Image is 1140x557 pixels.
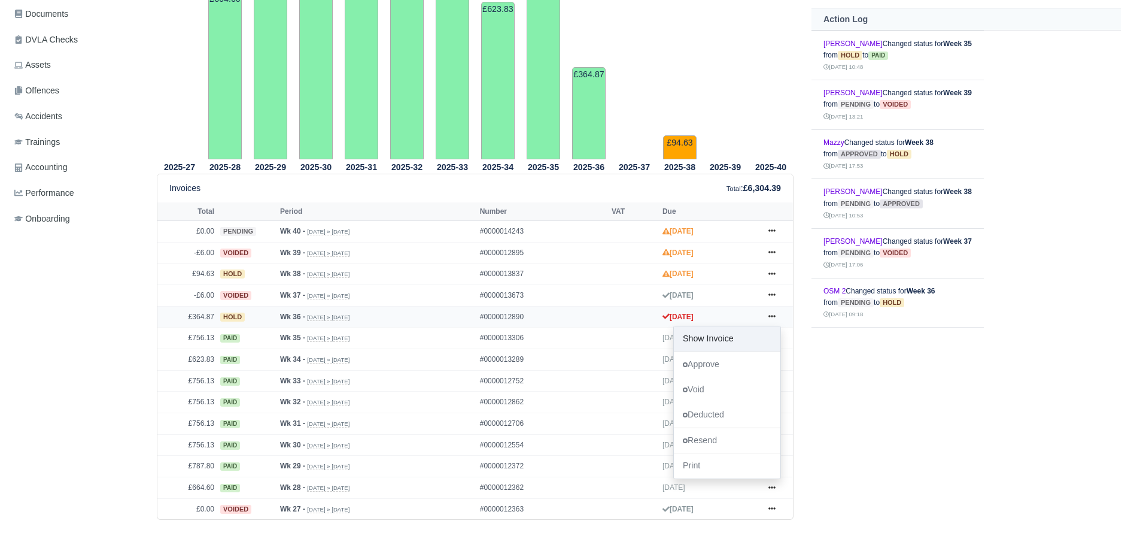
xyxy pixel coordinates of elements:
[811,228,984,278] td: Changed status for from to
[14,135,60,149] span: Trainings
[477,221,609,243] td: #0000014243
[811,8,1121,31] th: Action Log
[823,187,883,196] a: [PERSON_NAME]
[307,485,349,492] small: [DATE] » [DATE]
[609,202,659,220] th: VAT
[157,477,217,499] td: £664.60
[907,287,935,295] strong: Week 36
[14,33,78,47] span: DVLA Checks
[811,328,984,377] td: Changed status for from to
[662,227,694,235] strong: [DATE]
[277,202,477,220] th: Period
[674,453,780,479] a: Print
[662,441,685,449] span: [DATE]
[157,349,217,371] td: £623.83
[280,249,305,257] strong: Wk 39 -
[14,212,70,226] span: Onboarding
[943,40,972,48] strong: Week 35
[943,237,972,246] strong: Week 37
[566,160,612,174] th: 2025-36
[339,160,384,174] th: 2025-31
[657,160,703,174] th: 2025-38
[662,270,694,278] strong: [DATE]
[868,52,888,60] span: paid
[220,291,251,300] span: voided
[662,313,694,321] strong: [DATE]
[157,221,217,243] td: £0.00
[477,392,609,413] td: #0000012862
[280,398,305,406] strong: Wk 32 -
[662,398,685,406] span: [DATE]
[905,138,934,147] strong: Week 38
[10,2,142,26] a: Documents
[10,53,142,77] a: Assets
[220,462,240,471] span: paid
[726,185,741,192] small: Total
[220,270,245,278] span: hold
[14,7,68,21] span: Documents
[157,434,217,456] td: £756.13
[307,442,349,449] small: [DATE] » [DATE]
[477,434,609,456] td: #0000012554
[572,67,606,159] td: £364.87
[662,355,685,364] span: [DATE]
[477,285,609,307] td: #0000013673
[481,2,515,159] td: £623.83
[307,356,349,364] small: [DATE] » [DATE]
[10,156,142,179] a: Accounting
[220,484,240,492] span: paid
[157,202,217,220] th: Total
[220,334,240,343] span: paid
[880,298,904,307] span: hold
[10,131,142,154] a: Trainings
[477,370,609,392] td: #0000012752
[307,335,349,342] small: [DATE] » [DATE]
[475,160,521,174] th: 2025-34
[838,150,881,159] span: approved
[280,355,305,364] strong: Wk 34 -
[280,227,305,235] strong: Wk 40 -
[811,129,984,179] td: Changed status for from to
[662,462,685,470] span: [DATE]
[430,160,475,174] th: 2025-33
[477,328,609,349] td: #0000013306
[880,249,911,258] span: voided
[811,179,984,229] td: Changed status for from to
[663,135,697,159] td: £94.63
[943,187,972,196] strong: Week 38
[293,160,339,174] th: 2025-30
[307,292,349,299] small: [DATE] » [DATE]
[307,228,349,235] small: [DATE] » [DATE]
[823,89,883,97] a: [PERSON_NAME]
[248,160,293,174] th: 2025-29
[220,227,256,236] span: pending
[202,160,248,174] th: 2025-28
[674,352,780,377] a: Approve
[477,349,609,371] td: #0000013289
[157,160,202,174] th: 2025-27
[659,202,757,220] th: Due
[307,250,349,257] small: [DATE] » [DATE]
[157,242,217,264] td: -£6.00
[880,199,923,208] span: approved
[674,428,780,453] a: Resend
[1080,500,1140,557] div: Chat Widget
[823,63,863,70] small: [DATE] 10:48
[838,249,874,258] span: pending
[307,271,349,278] small: [DATE] » [DATE]
[662,334,685,342] span: [DATE]
[169,183,200,193] h6: Invoices
[612,160,657,174] th: 2025-37
[280,270,305,278] strong: Wk 38 -
[10,181,142,205] a: Performance
[220,356,240,364] span: paid
[157,328,217,349] td: £756.13
[14,110,62,123] span: Accidents
[157,285,217,307] td: -£6.00
[307,314,349,321] small: [DATE] » [DATE]
[157,392,217,413] td: £756.13
[307,399,349,406] small: [DATE] » [DATE]
[280,419,305,428] strong: Wk 31 -
[477,413,609,435] td: #0000012706
[521,160,566,174] th: 2025-35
